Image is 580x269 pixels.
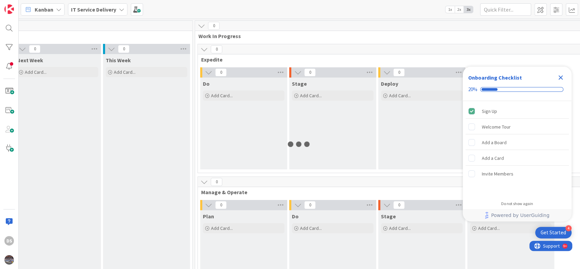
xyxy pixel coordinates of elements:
span: Add Card... [478,225,500,231]
span: Kanban [35,5,53,14]
span: Next Week [17,57,43,64]
span: Stage [381,213,396,220]
span: 1x [445,6,455,13]
span: Deploy [381,80,398,87]
span: 0 [304,68,316,77]
div: Footer [463,209,572,221]
span: 0 [211,45,222,53]
div: Close Checklist [555,72,566,83]
div: Open Get Started checklist, remaining modules: 4 [535,227,572,238]
span: 3x [464,6,473,13]
span: Add Card... [211,93,233,99]
b: IT Service Delivery [71,6,116,13]
span: Add Card... [300,93,322,99]
div: Checklist items [463,101,572,197]
div: Add a Board is incomplete. [465,135,569,150]
div: 4 [565,225,572,231]
span: 0 [393,68,405,77]
span: Add Card... [25,69,47,75]
a: Powered by UserGuiding [466,209,568,221]
div: Onboarding Checklist [468,73,522,82]
div: Add a Board [482,138,507,147]
span: 0 [215,201,227,209]
div: Add a Card [482,154,504,162]
span: 0 [304,201,316,209]
div: Checklist progress: 20% [468,86,566,93]
span: 0 [208,22,219,30]
div: 9+ [34,3,37,8]
span: Add Card... [211,225,233,231]
div: Add a Card is incomplete. [465,151,569,166]
span: Support [14,1,30,9]
span: Do [292,213,299,220]
span: 0 [215,68,227,77]
span: Add Card... [389,225,411,231]
div: Invite Members is incomplete. [465,166,569,181]
span: 0 [29,45,40,53]
div: Checklist Container [463,67,572,221]
span: Add Card... [114,69,136,75]
span: 2x [455,6,464,13]
input: Quick Filter... [480,3,531,16]
div: Welcome Tour [482,123,511,131]
img: Visit kanbanzone.com [4,4,14,14]
span: Stage [292,80,307,87]
div: 20% [468,86,477,93]
span: 0 [393,201,405,209]
div: Welcome Tour is incomplete. [465,119,569,134]
div: Get Started [541,229,566,236]
span: Powered by UserGuiding [491,211,549,219]
img: avatar [4,255,14,265]
div: Invite Members [482,170,513,178]
div: DS [4,236,14,246]
span: Add Card... [300,225,322,231]
span: Do [203,80,210,87]
div: Sign Up [482,107,497,115]
span: Plan [203,213,214,220]
span: 0 [118,45,129,53]
span: Add Card... [389,93,411,99]
span: This Week [106,57,131,64]
div: Sign Up is complete. [465,104,569,119]
div: Do not show again [501,201,533,206]
span: 0 [211,178,222,186]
